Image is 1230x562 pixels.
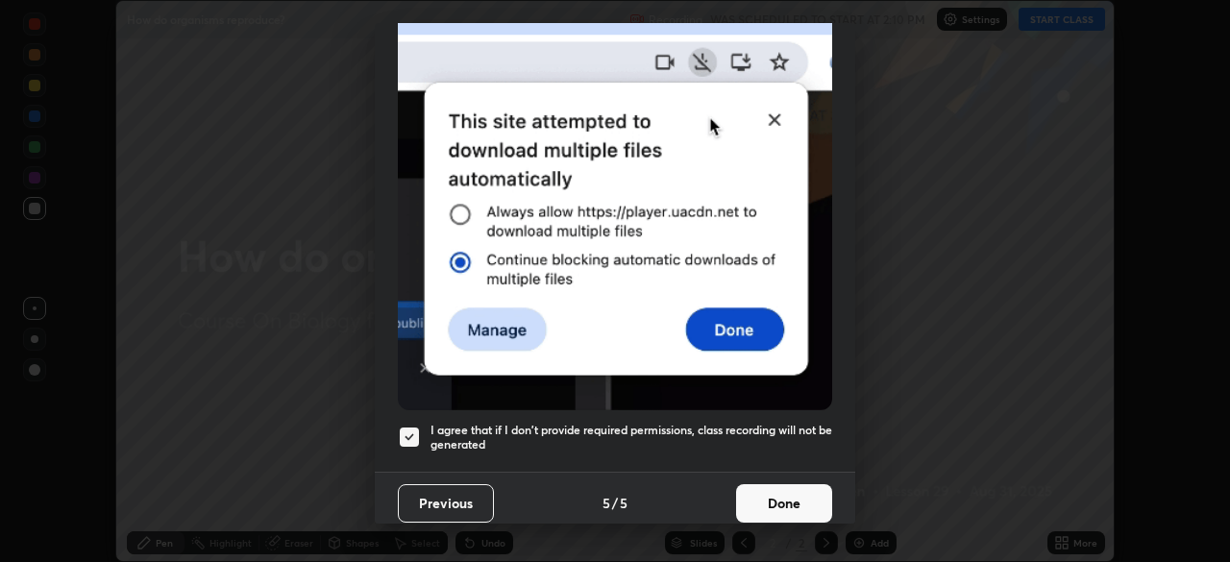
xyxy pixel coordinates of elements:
h4: / [612,493,618,513]
button: Previous [398,484,494,523]
h4: 5 [603,493,610,513]
h5: I agree that if I don't provide required permissions, class recording will not be generated [430,423,832,452]
button: Done [736,484,832,523]
h4: 5 [620,493,627,513]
